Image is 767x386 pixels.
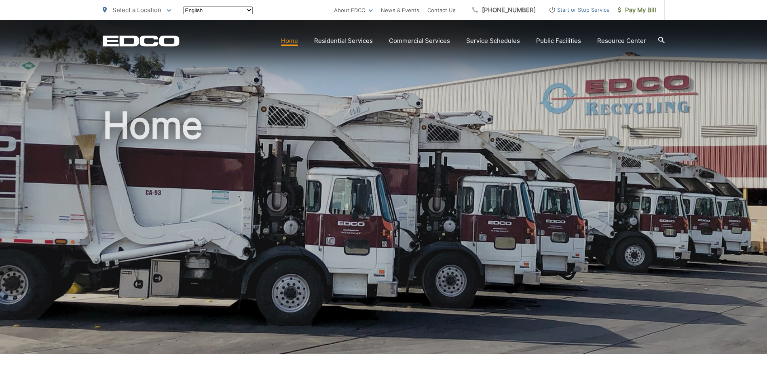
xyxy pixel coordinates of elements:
span: Select a Location [112,6,161,14]
a: Resource Center [597,36,646,46]
a: Service Schedules [466,36,520,46]
a: Home [281,36,298,46]
span: Pay My Bill [618,5,656,15]
select: Select a language [183,6,253,14]
a: Residential Services [314,36,373,46]
a: Public Facilities [536,36,581,46]
h1: Home [103,105,665,361]
a: Commercial Services [389,36,450,46]
a: About EDCO [334,5,373,15]
a: EDCD logo. Return to the homepage. [103,35,180,47]
a: Contact Us [427,5,456,15]
a: News & Events [381,5,419,15]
